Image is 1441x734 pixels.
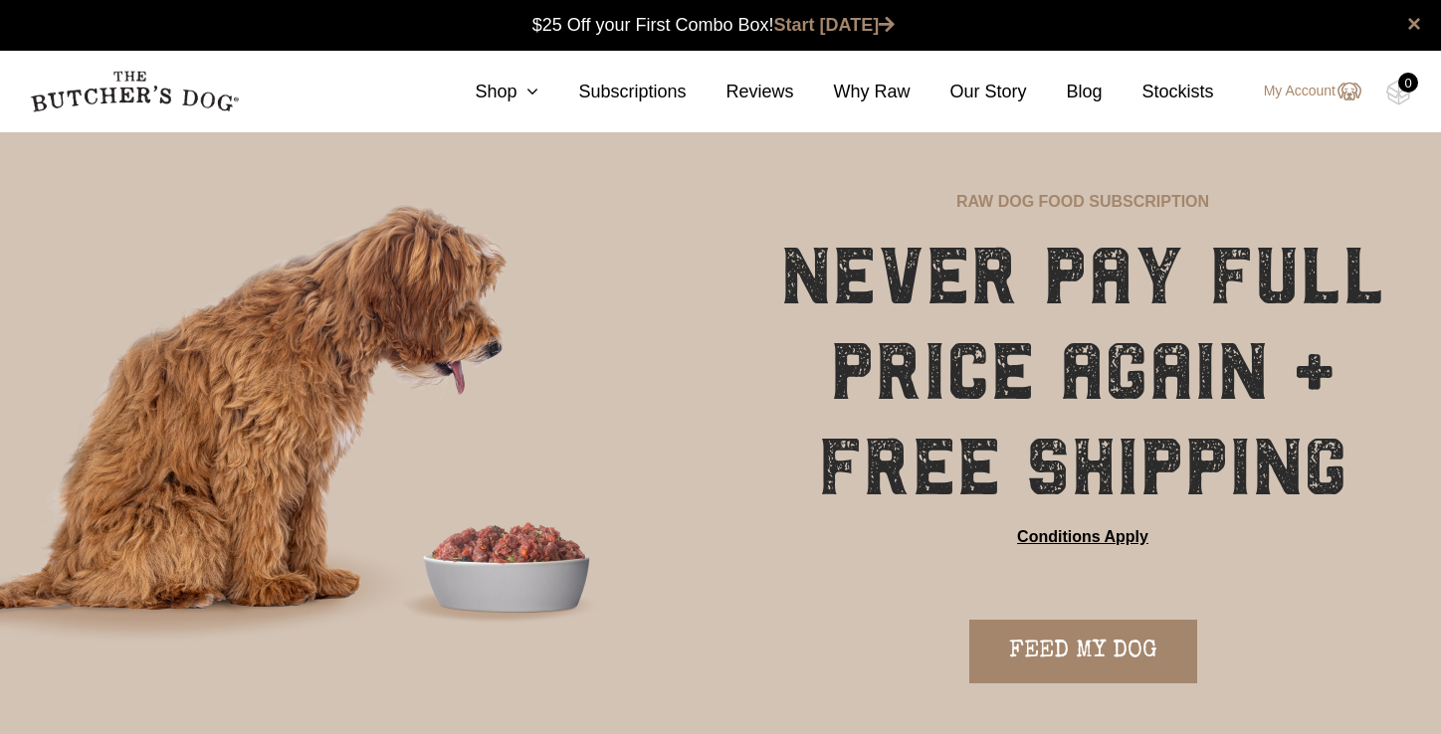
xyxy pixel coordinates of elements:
[1244,80,1361,103] a: My Account
[774,229,1391,515] h1: NEVER PAY FULL PRICE AGAIN + FREE SHIPPING
[1103,79,1214,105] a: Stockists
[1017,525,1148,549] a: Conditions Apply
[794,79,911,105] a: Why Raw
[969,620,1197,683] a: FEED MY DOG
[435,79,538,105] a: Shop
[911,79,1027,105] a: Our Story
[1027,79,1103,105] a: Blog
[538,79,686,105] a: Subscriptions
[774,15,896,35] a: Start [DATE]
[1386,80,1411,105] img: TBD_Cart-Empty.png
[1398,73,1418,92] div: 0
[956,190,1209,214] p: RAW DOG FOOD SUBSCRIPTION
[686,79,793,105] a: Reviews
[1407,12,1421,36] a: close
